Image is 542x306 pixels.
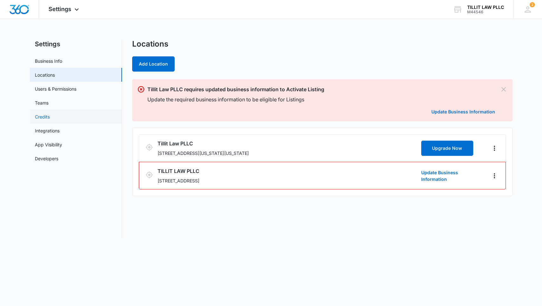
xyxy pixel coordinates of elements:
[35,141,62,148] a: App Visibility
[158,167,419,175] h3: TILLIT LAW PLLC
[158,140,419,147] h3: Tillit Law PLLC
[35,99,48,106] a: Teams
[48,6,71,12] span: Settings
[147,96,495,103] p: Update the required business information to be eligible for Listings
[158,177,419,184] p: [STREET_ADDRESS]
[35,86,76,92] a: Users & Permissions
[421,141,473,156] button: Upgrade Now
[431,109,495,114] a: Update Business Information
[132,39,168,49] h1: Locations
[158,150,419,156] p: [STREET_ADDRESS][US_STATE][US_STATE]
[132,56,175,72] button: Add Location
[147,86,495,93] p: Tillit Law PLLC requires updated business information to Activate Listing
[530,2,535,7] div: notifications count
[35,113,50,120] a: Credits
[467,5,504,10] div: account name
[421,169,485,182] a: Update Business Information
[35,72,55,78] a: Locations
[35,127,60,134] a: Integrations
[490,171,499,181] button: Actions
[467,10,504,14] div: account id
[530,2,535,7] span: 2
[35,58,62,64] a: Business Info
[132,61,175,67] a: Add Location
[490,143,499,153] button: Actions
[500,86,507,93] button: Dismiss
[30,39,122,49] h2: Settings
[35,155,58,162] a: Developers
